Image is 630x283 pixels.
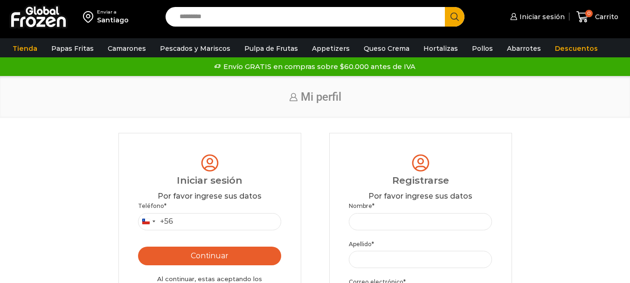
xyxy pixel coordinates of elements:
[349,173,492,187] div: Registrarse
[155,40,235,57] a: Pescados y Mariscos
[508,7,565,26] a: Iniciar sesión
[410,152,431,173] img: tabler-icon-user-circle.svg
[138,214,173,230] button: Selected country
[138,247,282,265] button: Continuar
[138,173,282,187] div: Iniciar sesión
[593,12,618,21] span: Carrito
[349,201,492,210] label: Nombre
[97,9,129,15] div: Enviar a
[502,40,546,57] a: Abarrotes
[138,201,282,210] label: Teléfono
[8,40,42,57] a: Tienda
[160,215,173,228] div: +56
[574,6,621,28] a: 0 Carrito
[240,40,303,57] a: Pulpa de Frutas
[445,7,464,27] button: Search button
[301,90,341,104] span: Mi perfil
[307,40,354,57] a: Appetizers
[517,12,565,21] span: Iniciar sesión
[550,40,602,57] a: Descuentos
[138,191,282,202] div: Por favor ingrese sus datos
[103,40,151,57] a: Camarones
[97,15,129,25] div: Santiago
[349,191,492,202] div: Por favor ingrese sus datos
[359,40,414,57] a: Queso Crema
[199,152,221,173] img: tabler-icon-user-circle.svg
[467,40,498,57] a: Pollos
[83,9,97,25] img: address-field-icon.svg
[47,40,98,57] a: Papas Fritas
[585,10,593,17] span: 0
[349,240,492,248] label: Apellido
[419,40,463,57] a: Hortalizas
